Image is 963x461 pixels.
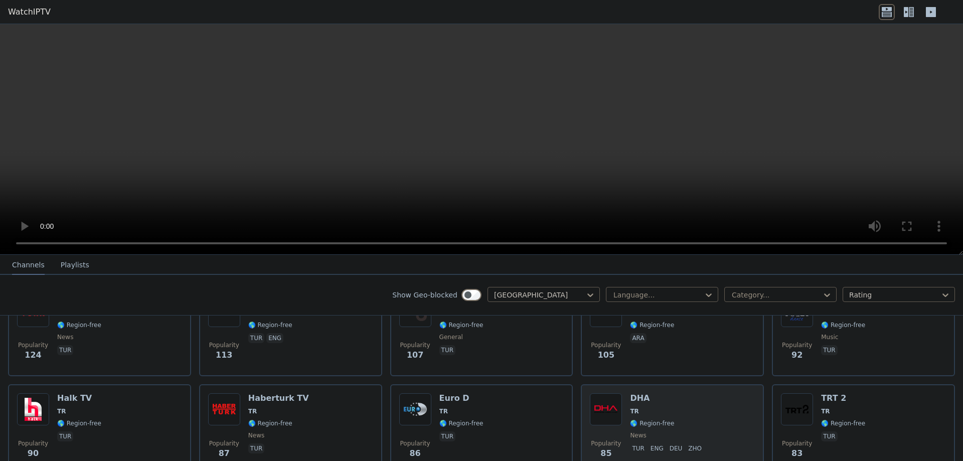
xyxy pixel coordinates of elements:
[600,447,611,459] span: 85
[439,393,484,403] h6: Euro D
[781,393,813,425] img: TRT 2
[248,393,309,403] h6: Haberturk TV
[400,341,430,349] span: Popularity
[25,349,41,361] span: 124
[57,407,66,415] span: TR
[439,431,455,441] p: tur
[216,349,232,361] span: 113
[821,333,838,341] span: music
[248,333,264,343] p: tur
[630,419,674,427] span: 🌎 Region-free
[630,321,674,329] span: 🌎 Region-free
[61,256,89,275] button: Playlists
[219,447,230,459] span: 87
[57,419,101,427] span: 🌎 Region-free
[248,419,292,427] span: 🌎 Region-free
[57,321,101,329] span: 🌎 Region-free
[439,345,455,355] p: tur
[591,439,621,447] span: Popularity
[8,6,51,18] a: WatchIPTV
[18,439,48,447] span: Popularity
[248,443,264,453] p: tur
[821,345,837,355] p: tur
[668,443,685,453] p: deu
[439,419,484,427] span: 🌎 Region-free
[630,431,646,439] span: news
[439,321,484,329] span: 🌎 Region-free
[821,407,830,415] span: TR
[791,447,802,459] span: 83
[590,393,622,425] img: DHA
[821,419,865,427] span: 🌎 Region-free
[18,341,48,349] span: Popularity
[630,333,646,343] p: ara
[57,393,101,403] h6: Halk TV
[439,333,463,341] span: general
[821,393,865,403] h6: TRT 2
[821,431,837,441] p: tur
[209,341,239,349] span: Popularity
[266,333,283,343] p: eng
[782,439,812,447] span: Popularity
[407,349,423,361] span: 107
[782,341,812,349] span: Popularity
[57,345,73,355] p: tur
[28,447,39,459] span: 90
[821,321,865,329] span: 🌎 Region-free
[630,393,706,403] h6: DHA
[248,407,257,415] span: TR
[399,393,431,425] img: Euro D
[598,349,614,361] span: 105
[439,407,448,415] span: TR
[248,321,292,329] span: 🌎 Region-free
[392,290,457,300] label: Show Geo-blocked
[12,256,45,275] button: Channels
[409,447,420,459] span: 86
[209,439,239,447] span: Popularity
[630,443,646,453] p: tur
[686,443,704,453] p: zho
[400,439,430,447] span: Popularity
[791,349,802,361] span: 92
[57,333,73,341] span: news
[649,443,666,453] p: eng
[208,393,240,425] img: Haberturk TV
[591,341,621,349] span: Popularity
[248,431,264,439] span: news
[17,393,49,425] img: Halk TV
[630,407,638,415] span: TR
[57,431,73,441] p: tur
